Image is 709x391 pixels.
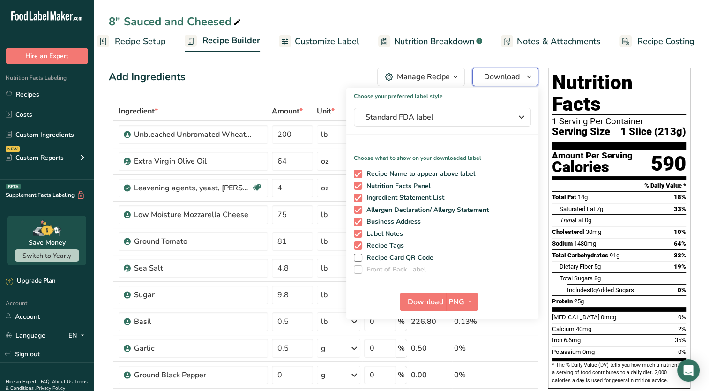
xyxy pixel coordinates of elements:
div: Ground Black Pepper [134,369,251,381]
div: NEW [6,146,20,152]
div: lb [321,289,328,301]
span: Front of Pack Label [362,265,426,274]
span: 40mg [576,325,591,332]
span: Recipe Costing [637,35,694,48]
span: 25g [574,298,584,305]
span: Standard FDA label [366,112,506,123]
section: * The % Daily Value (DV) tells you how much a nutrient in a serving of food contributes to a dail... [552,361,686,384]
div: Open Intercom Messenger [677,359,700,382]
span: 0% [678,348,686,355]
span: 35% [675,337,686,344]
span: Total Fat [552,194,576,201]
span: Total Carbohydrates [552,252,608,259]
div: oz [321,182,328,194]
span: Switch to Yearly [22,251,71,260]
div: Unbleached Unbromated Wheat Flour [134,129,251,140]
span: Allergen Declaration/ Allergy Statement [362,206,489,214]
a: Language [6,327,45,344]
a: Hire an Expert . [6,378,39,385]
div: lb [321,236,328,247]
div: Manage Recipe [397,71,450,83]
span: Business Address [362,218,421,226]
div: 226.80 [411,316,450,327]
div: Extra Virgin Olive Oil [134,156,251,167]
div: EN [68,330,88,341]
span: 0% [678,314,686,321]
span: 6.6mg [564,337,581,344]
p: Choose what to show on your downloaded label [346,146,538,162]
h1: Nutrition Facts [552,72,686,115]
span: Fat [560,217,583,224]
button: Standard FDA label [354,108,531,127]
span: 0g [585,217,591,224]
div: Low Moisture Mozzarella Cheese [134,209,251,220]
div: 1 Serving Per Container [552,117,686,126]
div: Add Ingredients [109,69,186,85]
div: Custom Reports [6,153,64,163]
span: 91g [610,252,619,259]
span: Amount [272,105,303,117]
span: 64% [674,240,686,247]
span: Includes Added Sugars [567,286,634,293]
i: Trans [560,217,575,224]
a: Nutrition Breakdown [378,31,482,52]
span: 0mg [582,348,595,355]
div: lb [321,129,328,140]
a: Recipe Costing [619,31,694,52]
div: oz [321,156,328,167]
span: 33% [674,205,686,212]
div: g [321,343,326,354]
span: Dietary Fiber [560,263,593,270]
span: PNG [448,296,464,308]
div: Garlic [134,343,251,354]
div: Calories [552,160,633,174]
span: Ingredient Statement List [362,194,445,202]
span: 0% [678,286,686,293]
span: Total Sugars [560,275,593,282]
button: Manage Recipe [377,68,465,86]
div: Ground Tomato [134,236,251,247]
a: FAQ . [41,378,52,385]
span: Protein [552,298,573,305]
span: 14g [578,194,588,201]
div: 0% [454,343,494,354]
span: Potassium [552,348,581,355]
div: lb [321,263,328,274]
a: Customize Label [279,31,359,52]
span: Iron [552,337,562,344]
span: Nutrition Facts Panel [362,182,431,190]
div: lb [321,316,328,327]
button: Switch to Yearly [15,249,79,262]
span: 5g [594,263,601,270]
span: 1 Slice (213g) [620,126,686,138]
span: 0g [590,286,597,293]
a: Recipe Setup [97,31,166,52]
span: Sodium [552,240,573,247]
div: 590 [651,151,686,176]
span: 10% [674,228,686,235]
a: Notes & Attachments [501,31,601,52]
span: Calcium [552,325,575,332]
div: Basil [134,316,251,327]
div: 8" Sauced and Cheesed [109,13,243,30]
div: BETA [6,184,21,189]
span: Customize Label [295,35,359,48]
div: g [321,369,326,381]
div: Sea Salt [134,263,251,274]
div: 0.00 [411,369,450,381]
span: 18% [674,194,686,201]
span: 0mcg [601,314,616,321]
span: Cholesterol [552,228,584,235]
span: Recipe Name to appear above label [362,170,476,178]
div: Leavening agents, yeast, [PERSON_NAME], active dry [134,182,251,194]
span: Unit [317,105,335,117]
button: Download [472,68,538,86]
button: PNG [446,293,478,311]
span: Serving Size [552,126,610,138]
div: 0% [454,369,494,381]
span: 7g [597,205,603,212]
span: Recipe Card QR Code [362,254,434,262]
section: % Daily Value * [552,180,686,191]
a: Recipe Builder [185,30,260,53]
button: Download [400,293,446,311]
